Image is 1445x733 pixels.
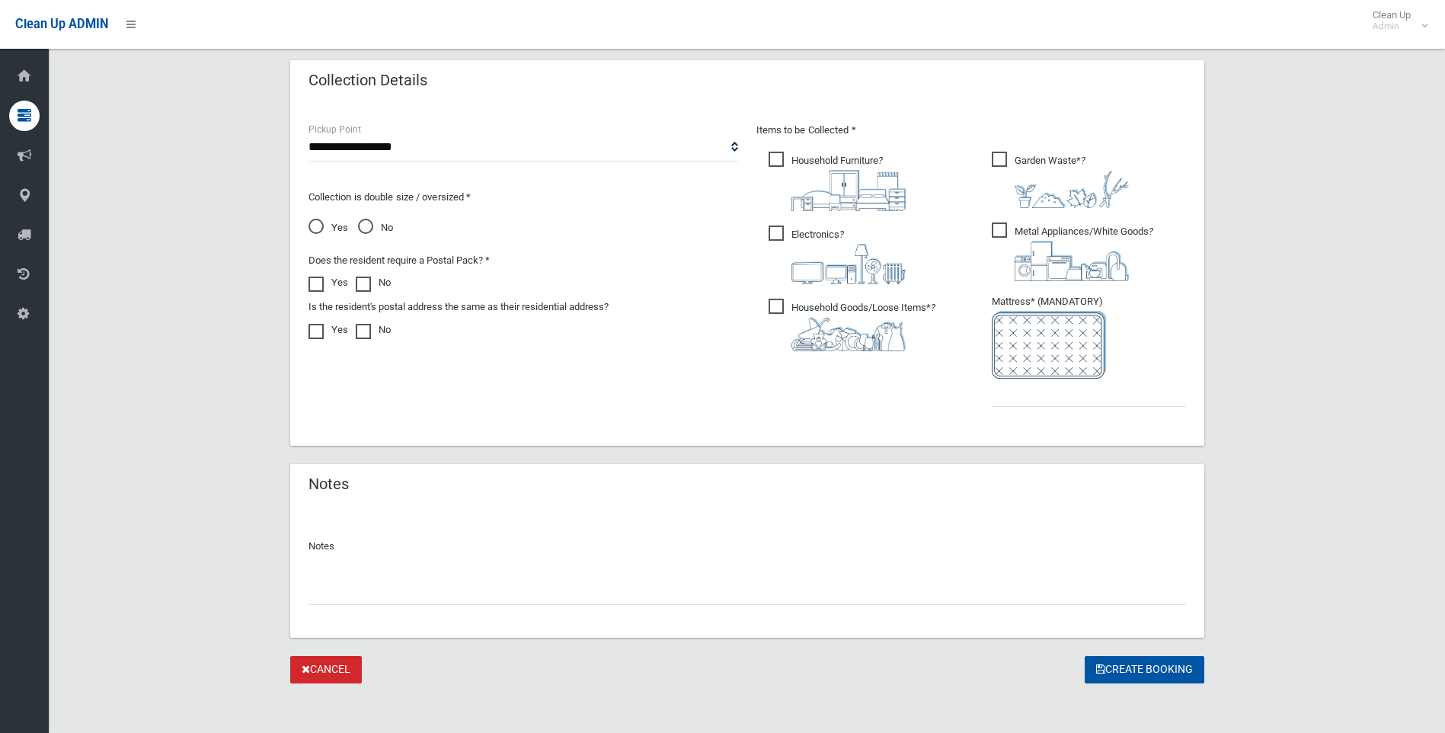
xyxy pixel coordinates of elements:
img: 394712a680b73dbc3d2a6a3a7ffe5a07.png [791,244,906,284]
i: ? [1015,155,1129,208]
label: No [356,274,391,292]
i: ? [791,229,906,284]
span: Clean Up [1365,9,1426,32]
header: Notes [290,469,367,499]
a: Cancel [290,656,362,684]
i: ? [791,302,935,351]
span: No [358,219,393,237]
img: 36c1b0289cb1767239cdd3de9e694f19.png [1015,241,1129,281]
label: Is the resident's postal address the same as their residential address? [309,298,609,316]
label: Does the resident require a Postal Pack? * [309,251,490,270]
label: Yes [309,321,348,339]
img: e7408bece873d2c1783593a074e5cb2f.png [992,311,1106,379]
label: No [356,321,391,339]
p: Items to be Collected * [756,121,1186,139]
button: Create Booking [1085,656,1204,684]
i: ? [1015,226,1153,281]
span: Household Furniture [769,152,906,211]
img: b13cc3517677393f34c0a387616ef184.png [791,317,906,351]
p: Notes [309,537,1186,555]
small: Admin [1373,21,1411,32]
span: Electronics [769,226,906,284]
span: Garden Waste* [992,152,1129,208]
span: Metal Appliances/White Goods [992,222,1153,281]
i: ? [791,155,906,211]
p: Collection is double size / oversized * [309,188,738,206]
label: Yes [309,274,348,292]
img: aa9efdbe659d29b613fca23ba79d85cb.png [791,170,906,211]
span: Yes [309,219,348,237]
header: Collection Details [290,66,446,95]
span: Mattress* (MANDATORY) [992,296,1186,379]
span: Clean Up ADMIN [15,17,108,31]
img: 4fd8a5c772b2c999c83690221e5242e0.png [1015,170,1129,208]
span: Household Goods/Loose Items* [769,299,935,351]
